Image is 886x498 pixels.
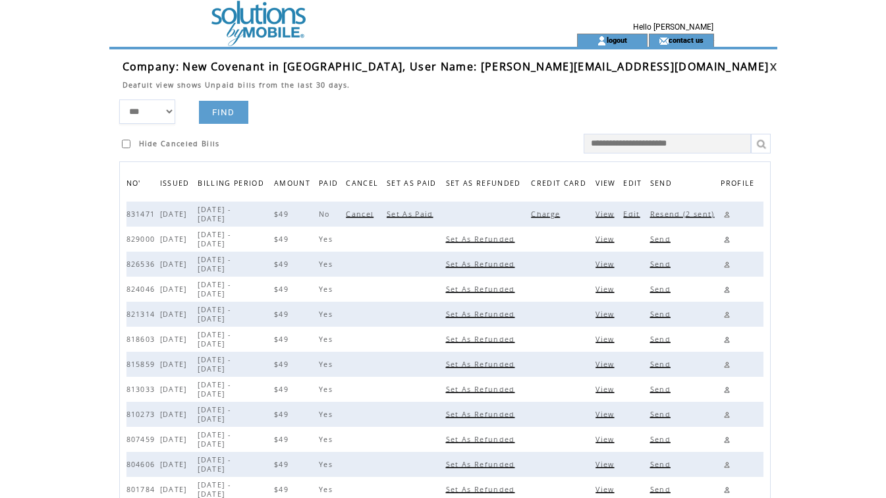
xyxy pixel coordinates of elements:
[721,408,733,421] a: Edit profile
[346,209,377,217] a: Cancel
[160,209,190,219] span: [DATE]
[650,260,674,269] span: Click to send this bill to cutomer's email
[721,458,733,471] a: Edit profile
[446,435,518,444] span: Click to set this bill as refunded
[160,435,190,444] span: [DATE]
[650,335,674,343] a: Send
[650,385,674,394] span: Click to send this bill to cutomer's email
[595,335,617,344] span: Click to view this bill
[595,435,617,443] a: View
[446,460,518,468] a: Set As Refunded
[126,310,159,319] span: 821314
[274,285,292,294] span: $49
[387,209,437,217] a: Set As Paid
[650,335,674,344] span: Click to send this bill to cutomer's email
[650,485,674,494] span: Click to send this bill to cutomer's email
[595,435,617,444] span: Click to view this bill
[446,285,518,292] a: Set As Refunded
[160,310,190,319] span: [DATE]
[274,385,292,394] span: $49
[650,310,674,318] a: Send
[160,179,193,186] a: ISSUED
[126,285,159,294] span: 824046
[669,36,704,44] a: contact us
[721,233,733,246] a: Edit profile
[126,435,159,444] span: 807459
[274,209,292,219] span: $49
[721,358,733,371] a: Edit profile
[595,385,617,394] span: Click to view this bill
[446,335,518,343] a: Set As Refunded
[446,410,518,418] a: Set As Refunded
[595,235,617,244] span: Click to view this bill
[319,310,336,319] span: Yes
[160,335,190,344] span: [DATE]
[319,360,336,369] span: Yes
[623,209,643,217] a: Edit
[595,335,617,343] a: View
[650,360,674,369] span: Click to send this bill to cutomer's email
[446,360,518,369] span: Click to set this bill as refunded
[274,410,292,419] span: $49
[198,230,231,248] span: [DATE] - [DATE]
[319,209,333,219] span: No
[126,410,159,419] span: 810273
[650,410,674,419] span: Click to send this bill to cutomer's email
[160,460,190,469] span: [DATE]
[721,484,733,496] a: Edit profile
[650,360,674,368] a: Send
[595,260,617,267] a: View
[446,460,518,469] span: Click to set this bill as refunded
[721,333,733,346] a: Edit profile
[650,435,674,444] span: Click to send this bill to cutomer's email
[198,305,231,323] span: [DATE] - [DATE]
[446,435,518,443] a: Set As Refunded
[319,175,341,194] span: PAID
[160,260,190,269] span: [DATE]
[198,205,231,223] span: [DATE] - [DATE]
[126,485,159,494] span: 801784
[160,360,190,369] span: [DATE]
[721,208,733,221] a: Edit profile
[446,485,518,494] span: Click to set this bill as refunded
[650,485,674,493] a: Send
[650,260,674,267] a: Send
[595,285,617,294] span: Click to view this bill
[274,175,314,194] span: AMOUNT
[597,36,607,46] img: account_icon.gif
[446,235,518,242] a: Set As Refunded
[198,175,267,194] span: BILLING PERIOD
[319,179,341,186] a: PAID
[595,460,617,468] a: View
[633,22,713,32] span: Hello [PERSON_NAME]
[721,175,758,194] span: PROFILE
[160,485,190,494] span: [DATE]
[721,383,733,396] a: Edit profile
[650,410,674,418] a: Send
[595,460,617,469] span: Click to view this bill
[274,360,292,369] span: $49
[319,485,336,494] span: Yes
[595,175,619,194] span: VIEW
[198,380,231,399] span: [DATE] - [DATE]
[346,209,377,219] span: Click to cancel this bill
[274,335,292,344] span: $49
[126,175,144,194] span: NO'
[198,280,231,298] span: [DATE] - [DATE]
[198,355,231,373] span: [DATE] - [DATE]
[595,285,617,292] a: View
[650,235,674,242] a: Send
[650,209,718,219] span: Click to send this bill to cutomer's email, the number is indicated how many times it already sent
[650,310,674,319] span: Click to send this bill to cutomer's email
[274,310,292,319] span: $49
[531,209,563,217] a: Charge
[446,235,518,244] span: Click to set this bill as refunded
[595,360,617,369] span: Click to view this bill
[721,308,733,321] a: Edit profile
[274,435,292,444] span: $49
[123,59,769,74] span: Company: New Covenant in [GEOGRAPHIC_DATA], User Name: [PERSON_NAME][EMAIL_ADDRESS][DOMAIN_NAME]
[126,235,159,244] span: 829000
[446,285,518,294] span: Click to set this bill as refunded
[198,255,231,273] span: [DATE] - [DATE]
[199,101,248,124] a: FIND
